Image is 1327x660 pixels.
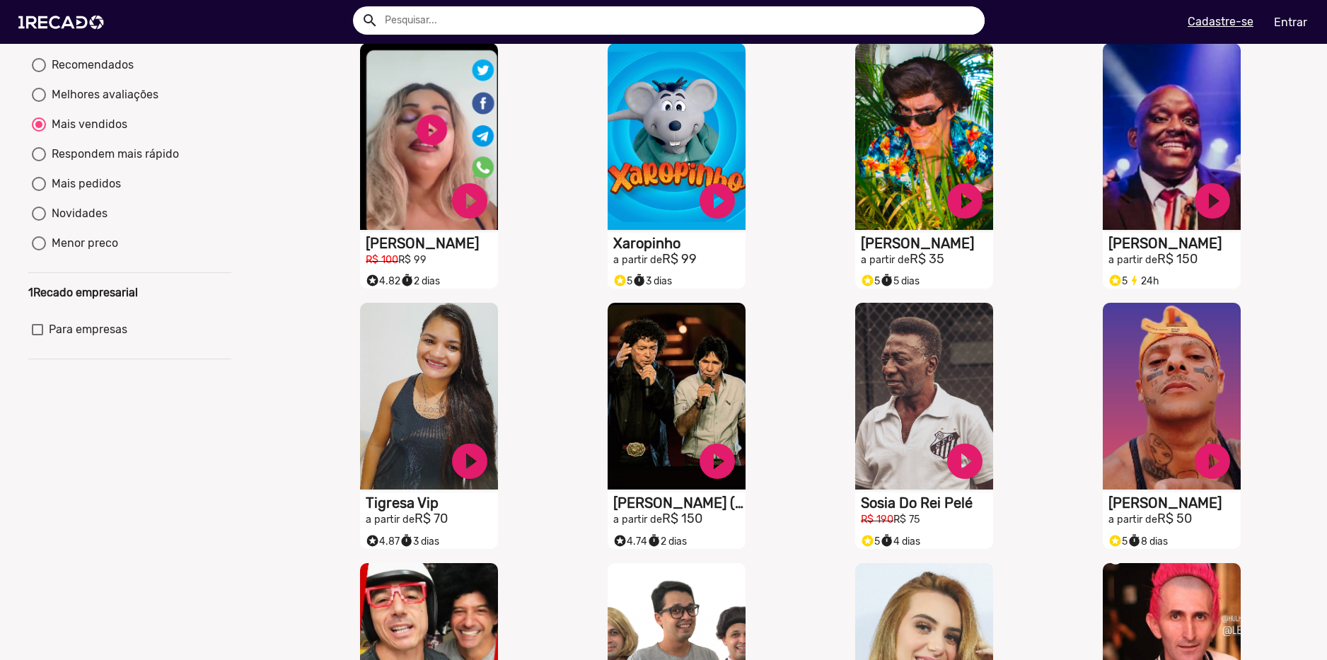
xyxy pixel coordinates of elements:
[861,531,874,548] i: Selo super talento
[1128,535,1168,548] span: 8 dias
[613,531,627,548] i: Selo super talento
[632,274,646,287] small: timer
[46,86,158,103] div: Melhores avaliações
[1108,254,1157,266] small: a partir de
[1128,274,1141,287] small: bolt
[880,274,893,287] small: timer
[1103,303,1241,490] video: S1RECADO vídeos dedicados para fãs e empresas
[861,270,874,287] i: Selo super talento
[1128,531,1141,548] i: timer
[861,275,880,287] span: 5
[357,7,381,32] button: Example home icon
[28,286,138,299] b: 1Recado empresarial
[613,511,746,527] h2: R$ 150
[1265,10,1316,35] a: Entrar
[400,270,414,287] i: timer
[1108,535,1128,548] span: 5
[400,274,414,287] small: timer
[1108,534,1122,548] small: stars
[880,275,920,287] span: 5 dias
[861,514,893,526] small: R$ 190
[855,303,993,490] video: S1RECADO vídeos dedicados para fãs e empresas
[893,514,920,526] small: R$ 75
[613,274,627,287] small: stars
[1108,531,1122,548] i: Selo super talento
[647,531,661,548] i: timer
[360,303,498,490] video: S1RECADO vídeos dedicados para fãs e empresas
[398,254,427,266] small: R$ 99
[861,494,993,511] h1: Sosia Do Rei Pelé
[861,534,874,548] small: stars
[49,321,127,338] span: Para empresas
[608,303,746,490] video: S1RECADO vídeos dedicados para fãs e empresas
[861,252,993,267] h2: R$ 35
[861,535,880,548] span: 5
[400,535,439,548] span: 3 dias
[696,440,738,482] a: play_circle_filled
[1108,514,1157,526] small: a partir de
[632,270,646,287] i: timer
[1108,235,1241,252] h1: [PERSON_NAME]
[366,274,379,287] small: stars
[1108,275,1128,287] span: 5
[855,43,993,230] video: S1RECADO vídeos dedicados para fãs e empresas
[613,254,662,266] small: a partir de
[880,531,893,548] i: timer
[366,511,498,527] h2: R$ 70
[46,205,108,222] div: Novidades
[613,534,627,548] small: stars
[1108,494,1241,511] h1: [PERSON_NAME]
[880,535,920,548] span: 4 dias
[46,235,118,252] div: Menor preco
[613,514,662,526] small: a partir de
[944,180,986,222] a: play_circle_filled
[1108,511,1241,527] h2: R$ 50
[366,270,379,287] i: Selo super talento
[880,534,893,548] small: timer
[613,270,627,287] i: Selo super talento
[944,440,986,482] a: play_circle_filled
[400,531,413,548] i: timer
[366,535,400,548] span: 4.87
[647,534,661,548] small: timer
[448,180,491,222] a: play_circle_filled
[1128,270,1141,287] i: bolt
[46,146,179,163] div: Respondem mais rápido
[861,235,993,252] h1: [PERSON_NAME]
[613,275,632,287] span: 5
[366,534,379,548] small: stars
[366,531,379,548] i: Selo super talento
[400,275,440,287] span: 2 dias
[613,494,746,511] h1: [PERSON_NAME] ([PERSON_NAME] & [PERSON_NAME])
[613,535,647,548] span: 4.74
[1128,534,1141,548] small: timer
[1188,15,1253,28] u: Cadastre-se
[1108,252,1241,267] h2: R$ 150
[46,57,134,74] div: Recomendados
[1108,274,1122,287] small: stars
[366,494,498,511] h1: Tigresa Vip
[374,6,985,35] input: Pesquisar...
[366,514,415,526] small: a partir de
[46,116,127,133] div: Mais vendidos
[632,275,672,287] span: 3 dias
[360,43,498,230] video: S1RECADO vídeos dedicados para fãs e empresas
[608,43,746,230] video: S1RECADO vídeos dedicados para fãs e empresas
[696,180,738,222] a: play_circle_filled
[46,175,121,192] div: Mais pedidos
[613,235,746,252] h1: Xaropinho
[647,535,687,548] span: 2 dias
[861,254,910,266] small: a partir de
[1191,180,1234,222] a: play_circle_filled
[366,254,398,266] small: R$ 100
[1108,270,1122,287] i: Selo super talento
[366,275,400,287] span: 4.82
[1103,43,1241,230] video: S1RECADO vídeos dedicados para fãs e empresas
[1128,275,1159,287] span: 24h
[400,534,413,548] small: timer
[861,274,874,287] small: stars
[361,12,378,29] mat-icon: Example home icon
[448,440,491,482] a: play_circle_filled
[880,270,893,287] i: timer
[613,252,746,267] h2: R$ 99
